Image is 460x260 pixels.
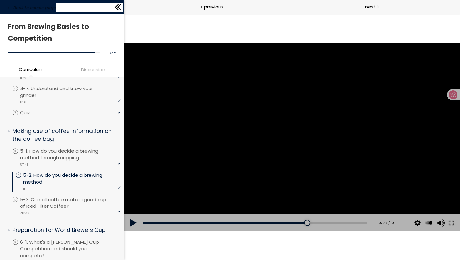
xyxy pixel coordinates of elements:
[23,186,30,192] span: 10:11
[23,172,121,186] p: 5-2. How do you decide a brewing method
[20,99,26,105] span: 11:31
[20,85,121,99] p: 4-7. Understand and know your grinder
[300,200,309,218] button: Play back rate
[20,211,29,216] span: 20:32
[20,75,29,81] span: 16:20
[8,5,56,11] a: Back to course page
[311,200,320,218] button: Volume
[20,109,43,116] p: Quiz
[8,21,113,44] h1: From Brewing Basics to Competition
[20,196,121,210] p: 5-3. Can all coffee make a good cup of Iced Filter Coffee?
[204,3,224,10] span: previous
[248,207,272,212] div: 07:29 / 10:11
[13,5,56,11] span: Back to course page
[13,226,116,234] p: Preparation for World Brewers Cup
[299,200,310,218] div: Change playback rate
[81,66,105,73] span: Discussion
[13,127,116,143] p: Making use of coffee information on the coffee bag
[20,162,28,167] span: 57:41
[20,148,121,161] p: 5-1. How do you decide a brewing method through cupping
[20,239,121,259] p: 6-1. What's a [PERSON_NAME] Cup Competition and should you compete?
[365,3,376,10] span: next
[19,66,43,73] span: Curriculum
[109,51,116,56] span: 94 %
[289,200,298,218] button: Video quality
